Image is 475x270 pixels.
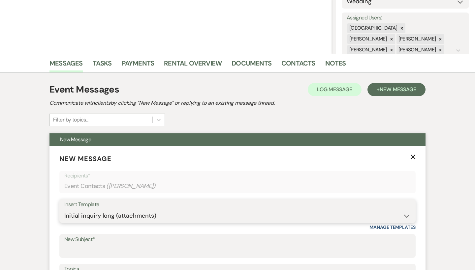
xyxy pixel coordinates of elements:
[93,58,112,72] a: Tasks
[347,13,464,23] label: Assigned Users:
[347,45,388,55] div: [PERSON_NAME]
[64,200,411,209] div: Insert Template
[325,58,346,72] a: Notes
[308,83,362,96] button: Log Message
[64,235,411,244] label: New Subject*
[347,23,398,33] div: [GEOGRAPHIC_DATA]
[396,45,437,55] div: [PERSON_NAME]
[53,116,88,124] div: Filter by topics...
[49,83,119,96] h1: Event Messages
[317,86,352,93] span: Log Message
[347,34,388,44] div: [PERSON_NAME]
[106,182,156,191] span: ( [PERSON_NAME] )
[281,58,315,72] a: Contacts
[380,86,416,93] span: New Message
[49,99,426,107] h2: Communicate with clients by clicking "New Message" or replying to an existing message thread.
[232,58,271,72] a: Documents
[396,34,437,44] div: [PERSON_NAME]
[60,136,91,143] span: New Message
[369,224,416,230] a: Manage Templates
[367,83,426,96] button: +New Message
[122,58,154,72] a: Payments
[59,154,111,163] span: New Message
[64,180,411,193] div: Event Contacts
[164,58,222,72] a: Rental Overview
[64,172,411,180] p: Recipients*
[49,58,83,72] a: Messages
